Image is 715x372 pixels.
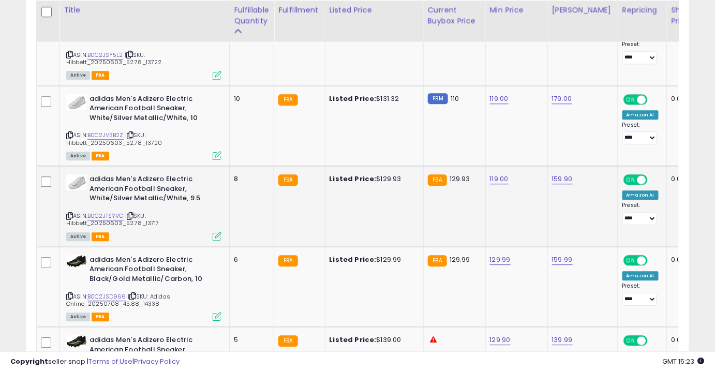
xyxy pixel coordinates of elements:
[87,51,123,59] a: B0C2JSY5L2
[624,175,637,184] span: ON
[552,94,572,104] a: 179.00
[622,4,662,15] div: Repricing
[66,174,221,240] div: ASIN:
[428,174,447,186] small: FBA
[10,356,48,366] strong: Copyright
[622,190,659,200] div: Amazon AI
[330,335,415,345] div: $139.00
[278,4,320,15] div: Fulfillment
[622,110,659,120] div: Amazon AI
[90,94,215,126] b: adidas Men's Adizero Electric American Football Sneaker, White/Silver Metallic/White, 10
[66,174,87,190] img: 31dimZ+60NL._SL40_.jpg
[330,174,377,184] b: Listed Price:
[330,94,377,103] b: Listed Price:
[622,202,659,225] div: Preset:
[552,174,573,184] a: 159.90
[234,174,266,184] div: 8
[646,336,662,345] span: OFF
[90,335,215,367] b: adidas Men's Adizero Electric American Football Sneaker, Black/Gold Metallic/Carbon, 12
[428,93,448,104] small: FBM
[278,174,297,186] small: FBA
[428,255,447,266] small: FBA
[490,94,509,104] a: 119.00
[64,4,225,15] div: Title
[622,41,659,64] div: Preset:
[134,356,180,366] a: Privacy Policy
[66,71,90,80] span: All listings currently available for purchase on Amazon
[671,174,688,184] div: 0.00
[552,4,614,15] div: [PERSON_NAME]
[87,292,126,301] a: B0C2JSD966
[66,255,221,320] div: ASIN:
[66,94,221,159] div: ASIN:
[646,175,662,184] span: OFF
[234,255,266,264] div: 6
[552,255,573,265] a: 159.99
[490,255,511,265] a: 129.99
[66,335,87,348] img: 410gLZH4IfL._SL40_.jpg
[330,4,419,15] div: Listed Price
[671,335,688,345] div: 0.00
[622,282,659,306] div: Preset:
[330,335,377,345] b: Listed Price:
[88,356,132,366] a: Terms of Use
[624,336,637,345] span: ON
[671,4,692,26] div: Ship Price
[87,212,124,220] a: B0C2JTSYVC
[90,255,215,287] b: adidas Men's Adizero Electric American Football Sneaker, Black/Gold Metallic/Carbon, 10
[92,152,109,160] span: FBA
[671,255,688,264] div: 0.00
[330,94,415,103] div: $131.32
[66,94,87,110] img: 31dimZ+60NL._SL40_.jpg
[10,357,180,367] div: seller snap | |
[234,94,266,103] div: 10
[66,13,221,79] div: ASIN:
[234,335,266,345] div: 5
[66,51,162,66] span: | SKU: Hibbett_20250603_52.78_13722
[66,131,162,146] span: | SKU: Hibbett_20250603_52.78_13720
[278,335,297,347] small: FBA
[66,212,159,227] span: | SKU: Hibbett_20250603_52.78_13717
[66,313,90,321] span: All listings currently available for purchase on Amazon
[490,4,543,15] div: Min Price
[66,232,90,241] span: All listings currently available for purchase on Amazon
[90,174,215,206] b: adidas Men's Adizero Electric American Football Sneaker, White/Silver Metallic/White, 9.5
[330,255,377,264] b: Listed Price:
[622,122,659,145] div: Preset:
[552,335,573,345] a: 139.99
[92,232,109,241] span: FBA
[66,255,87,267] img: 410gLZH4IfL._SL40_.jpg
[278,94,297,106] small: FBA
[92,313,109,321] span: FBA
[66,152,90,160] span: All listings currently available for purchase on Amazon
[671,94,688,103] div: 0.00
[278,255,297,266] small: FBA
[624,256,637,264] span: ON
[330,174,415,184] div: $129.93
[87,131,124,140] a: B0C2JV3B2Z
[234,4,270,26] div: Fulfillable Quantity
[646,256,662,264] span: OFF
[330,255,415,264] div: $129.99
[92,71,109,80] span: FBA
[663,356,705,366] span: 2025-08-17 15:23 GMT
[622,271,659,280] div: Amazon AI
[646,95,662,103] span: OFF
[66,292,170,308] span: | SKU: Adidas Online_20250708_45.88_14338
[490,174,509,184] a: 119.00
[624,95,637,103] span: ON
[428,4,481,26] div: Current Buybox Price
[490,335,511,345] a: 129.90
[450,255,470,264] span: 129.99
[451,94,459,103] span: 110
[450,174,470,184] span: 129.93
